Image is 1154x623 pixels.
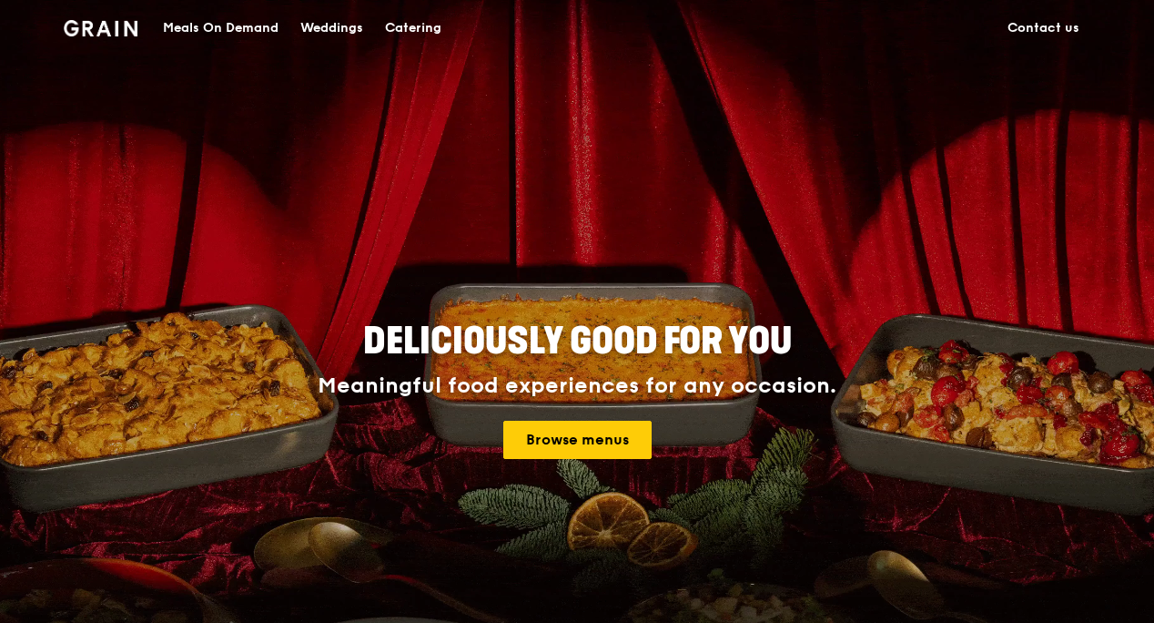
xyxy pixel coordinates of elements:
div: Catering [385,1,441,56]
a: Catering [374,1,452,56]
a: Contact us [997,1,1090,56]
div: Weddings [300,1,363,56]
a: Weddings [289,1,374,56]
div: Meals On Demand [163,1,278,56]
div: Meaningful food experiences for any occasion. [249,373,905,399]
a: Browse menus [503,421,652,459]
span: Deliciously good for you [363,320,792,363]
img: Grain [64,20,137,36]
